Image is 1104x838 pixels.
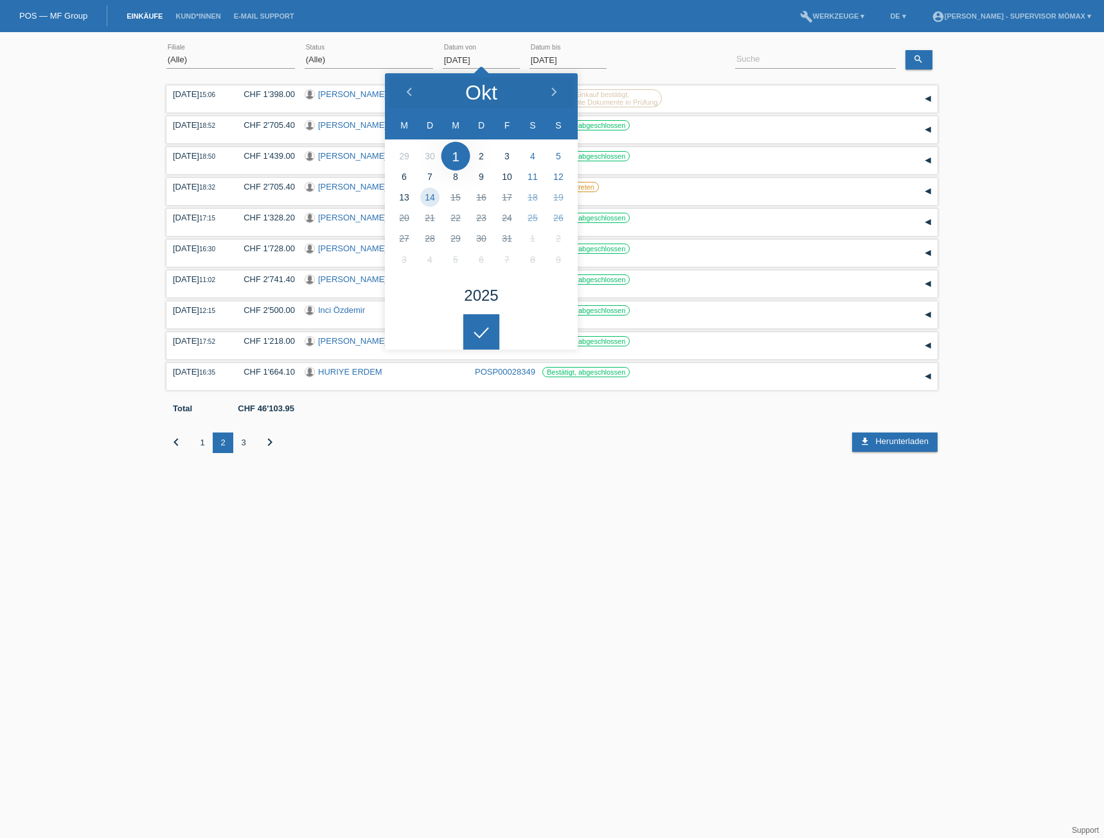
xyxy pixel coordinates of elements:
[875,436,928,446] span: Herunterladen
[234,336,295,346] div: CHF 1'218.00
[234,120,295,130] div: CHF 2'705.40
[918,274,938,294] div: auf-/zuklappen
[199,245,215,253] span: 16:30
[169,12,227,20] a: Kund*innen
[173,151,224,161] div: [DATE]
[234,151,295,161] div: CHF 1'439.00
[199,276,215,283] span: 11:02
[318,305,365,315] a: Inci Özdemir
[173,336,224,346] div: [DATE]
[168,434,184,450] i: chevron_left
[234,182,295,192] div: CHF 2'705.40
[318,120,387,130] a: [PERSON_NAME]
[199,122,215,129] span: 18:52
[173,367,224,377] div: [DATE]
[199,153,215,160] span: 18:50
[905,50,932,69] a: search
[173,305,224,315] div: [DATE]
[173,274,224,284] div: [DATE]
[318,182,387,192] a: [PERSON_NAME]
[318,213,387,222] a: [PERSON_NAME]
[199,338,215,345] span: 17:52
[234,305,295,315] div: CHF 2'500.00
[234,244,295,253] div: CHF 1'728.00
[173,244,224,253] div: [DATE]
[918,120,938,139] div: auf-/zuklappen
[542,151,630,161] label: Bestätigt, abgeschlossen
[884,12,912,20] a: DE ▾
[19,11,87,21] a: POS — MF Group
[318,151,387,161] a: [PERSON_NAME]
[173,89,224,99] div: [DATE]
[918,151,938,170] div: auf-/zuklappen
[542,336,630,346] label: Bestätigt, abgeschlossen
[238,404,294,413] b: CHF 46'103.95
[227,12,301,20] a: E-Mail Support
[234,213,295,222] div: CHF 1'328.20
[475,367,535,377] a: POSP00028349
[1072,826,1099,835] a: Support
[542,244,630,254] label: Bestätigt, abgeschlossen
[173,404,192,413] b: Total
[318,367,382,377] a: HURIYE ERDEM
[262,434,278,450] i: chevron_right
[918,213,938,232] div: auf-/zuklappen
[852,432,938,452] a: download Herunterladen
[199,215,215,222] span: 17:15
[542,89,662,107] label: Einkauf bestätigt, eingereichte Dokumente in Prüfung
[542,274,630,285] label: Bestätigt, abgeschlossen
[918,336,938,355] div: auf-/zuklappen
[542,367,630,377] label: Bestätigt, abgeschlossen
[913,54,923,64] i: search
[932,10,945,23] i: account_circle
[542,305,630,316] label: Bestätigt, abgeschlossen
[199,91,215,98] span: 15:06
[918,89,938,109] div: auf-/zuklappen
[199,307,215,314] span: 12:15
[918,367,938,386] div: auf-/zuklappen
[213,432,233,453] div: 2
[234,367,295,377] div: CHF 1'664.10
[120,12,169,20] a: Einkäufe
[318,274,387,284] a: [PERSON_NAME]
[918,305,938,325] div: auf-/zuklappen
[918,244,938,263] div: auf-/zuklappen
[318,244,387,253] a: [PERSON_NAME]
[925,12,1098,20] a: account_circle[PERSON_NAME] - Supervisor Mömax ▾
[800,10,813,23] i: build
[918,182,938,201] div: auf-/zuklappen
[234,89,295,99] div: CHF 1'398.00
[192,432,213,453] div: 1
[199,184,215,191] span: 18:32
[794,12,871,20] a: buildWerkzeuge ▾
[199,369,215,376] span: 16:35
[173,213,224,222] div: [DATE]
[318,336,387,346] a: [PERSON_NAME]
[465,82,497,103] div: Okt
[860,436,870,447] i: download
[318,89,387,99] a: [PERSON_NAME]
[542,213,630,223] label: Bestätigt, abgeschlossen
[233,432,254,453] div: 3
[464,288,498,303] div: 2025
[542,120,630,130] label: Bestätigt, abgeschlossen
[173,120,224,130] div: [DATE]
[173,182,224,192] div: [DATE]
[234,274,295,284] div: CHF 2'741.40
